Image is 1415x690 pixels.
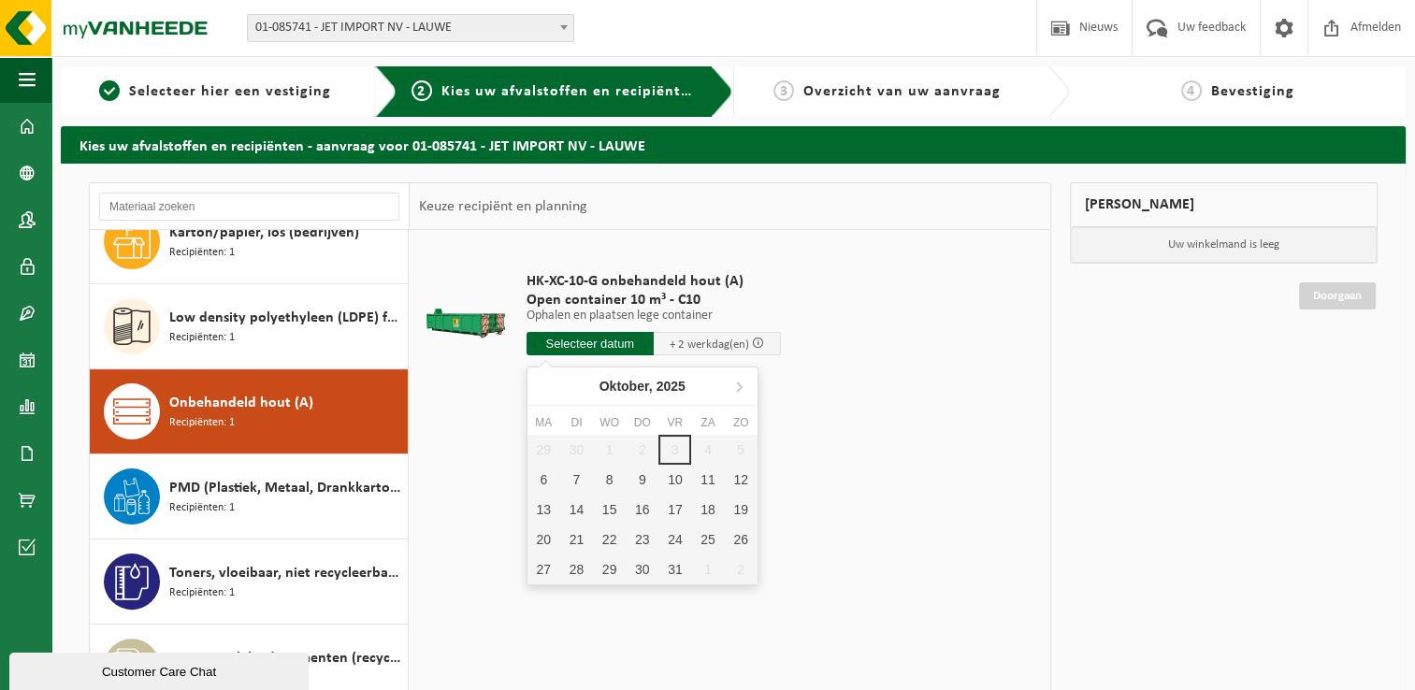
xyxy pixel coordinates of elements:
span: 2 [412,80,432,101]
div: 22 [593,525,626,554]
button: Karton/papier, los (bedrijven) Recipiënten: 1 [90,199,409,284]
input: Materiaal zoeken [99,193,399,221]
span: Recipiënten: 1 [169,584,235,602]
p: Ophalen en plaatsen lege container [527,309,781,323]
div: 18 [691,495,724,525]
div: 31 [658,554,691,584]
span: Kies uw afvalstoffen en recipiënten [441,84,699,99]
div: 12 [725,465,758,495]
button: Toners, vloeibaar, niet recycleerbaar, gevaarlijk Recipiënten: 1 [90,539,409,625]
div: 6 [527,465,560,495]
div: 26 [725,525,758,554]
div: zo [725,413,758,432]
span: 01-085741 - JET IMPORT NV - LAUWE [247,14,574,42]
span: Karton/papier, los (bedrijven) [169,222,359,244]
div: 8 [593,465,626,495]
div: 7 [560,465,593,495]
div: 29 [593,554,626,584]
span: 3 [773,80,794,101]
span: Overzicht van uw aanvraag [803,84,1001,99]
div: 13 [527,495,560,525]
div: za [691,413,724,432]
span: Recipiënten: 1 [169,244,235,262]
span: Recipiënten: 1 [169,499,235,517]
div: 15 [593,495,626,525]
div: 23 [626,525,658,554]
div: wo [593,413,626,432]
div: 28 [560,554,593,584]
p: Uw winkelmand is leeg [1071,227,1378,263]
div: 2 [725,554,758,584]
span: Onbehandeld hout (A) [169,392,313,414]
div: vr [658,413,691,432]
span: HK-XC-10-G onbehandeld hout (A) [527,272,781,291]
h2: Kies uw afvalstoffen en recipiënten - aanvraag voor 01-085741 - JET IMPORT NV - LAUWE [61,126,1406,163]
div: 27 [527,554,560,584]
input: Selecteer datum [527,332,654,355]
div: 24 [658,525,691,554]
span: 4 [1181,80,1202,101]
span: Recipiënten: 1 [169,414,235,432]
div: 19 [725,495,758,525]
div: Oktober, [592,371,693,401]
div: 21 [560,525,593,554]
div: 25 [691,525,724,554]
div: Keuze recipiënt en planning [410,183,597,230]
span: PMD (Plastiek, Metaal, Drankkartons) (bedrijven) [169,477,403,499]
div: ma [527,413,560,432]
span: Low density polyethyleen (LDPE) folie, los, naturel [169,307,403,329]
div: 11 [691,465,724,495]
div: di [560,413,593,432]
button: Onbehandeld hout (A) Recipiënten: 1 [90,369,409,454]
iframe: chat widget [9,649,312,690]
span: 1 [99,80,120,101]
a: 1Selecteer hier een vestiging [70,80,360,103]
div: 10 [658,465,691,495]
button: PMD (Plastiek, Metaal, Drankkartons) (bedrijven) Recipiënten: 1 [90,454,409,539]
div: 30 [626,554,658,584]
div: 16 [626,495,658,525]
div: do [626,413,658,432]
span: Toners, vloeibaar, niet recycleerbaar, gevaarlijk [169,562,403,584]
div: 17 [658,495,691,525]
div: 9 [626,465,658,495]
span: Selecteer hier een vestiging [129,84,331,99]
i: 2025 [657,380,686,393]
button: Low density polyethyleen (LDPE) folie, los, naturel Recipiënten: 1 [90,284,409,369]
span: Bevestiging [1211,84,1294,99]
span: Open container 10 m³ - C10 [527,291,781,309]
span: 01-085741 - JET IMPORT NV - LAUWE [248,15,573,41]
a: Doorgaan [1299,282,1376,309]
div: [PERSON_NAME] [1070,182,1379,227]
div: 14 [560,495,593,525]
span: Recipiënten: 1 [169,329,235,347]
span: Vertrouwelijke documenten (recyclage) [169,647,403,669]
span: + 2 werkdag(en) [670,338,749,351]
div: 20 [527,525,560,554]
